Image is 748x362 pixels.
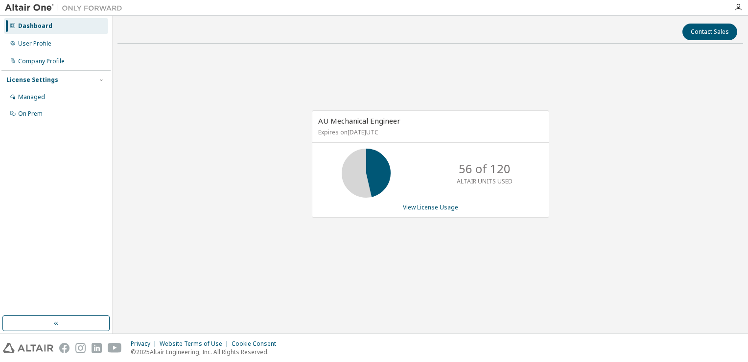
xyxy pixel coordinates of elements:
div: Dashboard [18,22,52,30]
p: 56 of 120 [459,160,511,177]
div: Cookie Consent [232,340,282,348]
div: Privacy [131,340,160,348]
span: AU Mechanical Engineer [318,116,400,126]
p: Expires on [DATE] UTC [318,128,540,136]
div: On Prem [18,110,43,118]
div: License Settings [6,76,58,84]
div: Website Terms of Use [160,340,232,348]
button: Contact Sales [682,24,737,40]
img: linkedin.svg [92,343,102,353]
p: © 2025 Altair Engineering, Inc. All Rights Reserved. [131,348,282,356]
div: Managed [18,93,45,101]
div: User Profile [18,40,51,48]
img: altair_logo.svg [3,343,53,353]
img: Altair One [5,3,127,13]
a: View License Usage [403,203,458,211]
img: youtube.svg [108,343,122,353]
p: ALTAIR UNITS USED [457,177,513,185]
div: Company Profile [18,57,65,65]
img: facebook.svg [59,343,70,353]
img: instagram.svg [75,343,86,353]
